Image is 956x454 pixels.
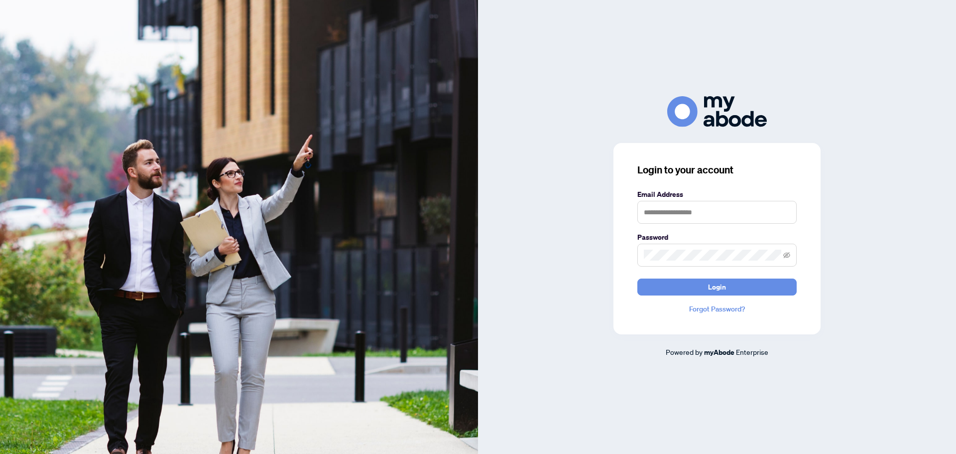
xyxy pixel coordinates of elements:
[783,252,790,259] span: eye-invisible
[666,347,703,356] span: Powered by
[708,279,726,295] span: Login
[637,232,797,243] label: Password
[637,189,797,200] label: Email Address
[637,163,797,177] h3: Login to your account
[637,279,797,296] button: Login
[637,303,797,314] a: Forgot Password?
[704,347,734,358] a: myAbode
[736,347,768,356] span: Enterprise
[667,96,767,127] img: ma-logo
